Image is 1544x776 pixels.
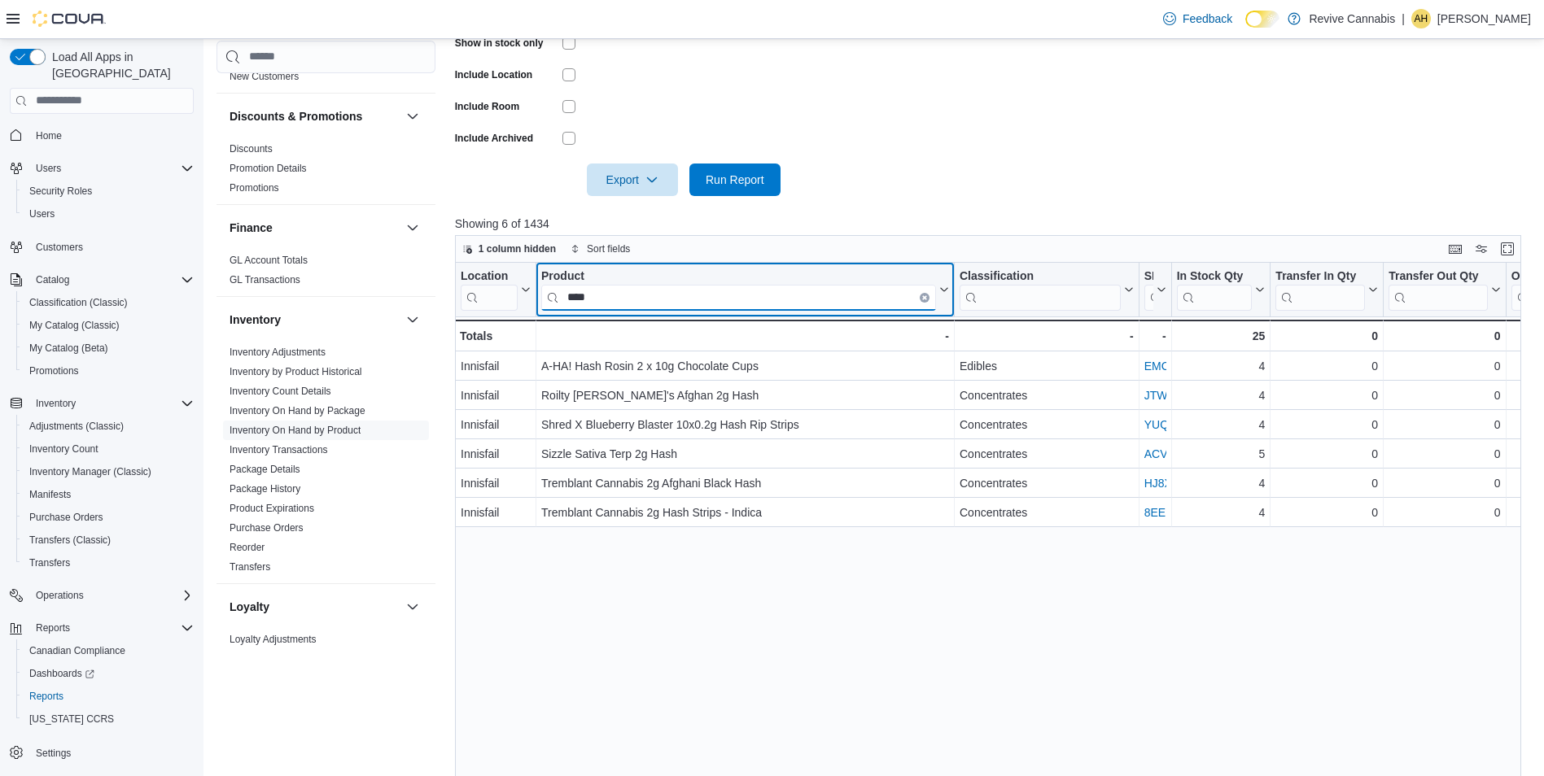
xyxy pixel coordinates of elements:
[230,443,328,456] span: Inventory Transactions
[1389,503,1500,522] div: 0
[36,129,62,142] span: Home
[46,49,194,81] span: Load All Apps in [GEOGRAPHIC_DATA]
[36,241,83,254] span: Customers
[1176,503,1265,522] div: 4
[23,416,194,436] span: Adjustments (Classic)
[230,464,300,475] a: Package Details
[706,172,764,188] span: Run Report
[29,270,194,290] span: Catalog
[29,238,90,257] a: Customers
[960,503,1134,522] div: Concentrates
[36,162,61,175] span: Users
[1275,268,1365,310] div: Transfer In Qty
[230,312,281,328] h3: Inventory
[36,397,76,410] span: Inventory
[23,641,194,660] span: Canadian Compliance
[541,326,949,346] div: -
[29,743,77,763] a: Settings
[16,708,200,730] button: [US_STATE] CCRS
[1389,268,1487,310] div: Transfer Out Qty
[217,342,435,583] div: Inventory
[29,465,151,478] span: Inventory Manager (Classic)
[541,268,936,284] div: Product
[230,366,362,377] a: Inventory by Product Historical
[230,542,265,553] a: Reorder
[33,11,106,27] img: Cova
[1157,2,1239,35] a: Feedback
[1176,386,1265,405] div: 4
[1275,356,1378,376] div: 0
[3,392,200,415] button: Inventory
[461,503,531,522] div: Innisfail
[1415,9,1428,28] span: AH
[23,641,132,660] a: Canadian Compliance
[23,361,85,381] a: Promotions
[230,424,361,437] span: Inventory On Hand by Product
[230,599,400,615] button: Loyalty
[16,291,200,314] button: Classification (Classic)
[230,444,328,456] a: Inventory Transactions
[230,599,269,615] h3: Loyalty
[230,347,326,358] a: Inventory Adjustments
[29,586,90,605] button: Operations
[29,586,194,605] span: Operations
[1275,503,1378,522] div: 0
[29,742,194,762] span: Settings
[455,132,533,145] label: Include Archived
[29,125,194,146] span: Home
[29,394,82,413] button: Inventory
[541,473,949,493] div: Tremblant Cannabis 2g Afghani Black Hash
[230,502,314,515] span: Product Expirations
[461,386,531,405] div: Innisfail
[230,163,307,174] a: Promotion Details
[461,415,531,434] div: Innisfail
[23,485,77,504] a: Manifests
[1144,506,1199,519] a: 8EEKVA4J
[29,237,194,257] span: Customers
[16,415,200,438] button: Adjustments (Classic)
[230,652,348,665] span: Loyalty Redemption Values
[16,483,200,506] button: Manifests
[217,630,435,675] div: Loyalty
[23,709,120,729] a: [US_STATE] CCRS
[36,747,71,760] span: Settings
[1144,447,1208,460] a: ACV4MD4W
[16,337,200,360] button: My Catalog (Beta)
[960,326,1134,346] div: -
[23,462,194,482] span: Inventory Manager (Classic)
[29,534,111,547] span: Transfers (Classic)
[1389,444,1500,464] div: 0
[230,483,300,495] a: Package History
[230,273,300,286] span: GL Transactions
[16,203,200,225] button: Users
[29,442,98,456] span: Inventory Count
[29,618,77,638] button: Reports
[29,342,108,355] span: My Catalog (Beta)
[403,597,422,617] button: Loyalty
[230,254,308,267] span: GL Account Totals
[16,529,200,551] button: Transfers (Classic)
[1144,360,1205,373] a: EMC6FVYK
[455,216,1533,232] p: Showing 6 of 1434
[23,361,194,381] span: Promotions
[960,268,1121,310] div: Classification
[1144,418,1209,431] a: YUQC2WPE
[23,553,77,573] a: Transfers
[16,639,200,662] button: Canadian Compliance
[16,314,200,337] button: My Catalog (Classic)
[230,503,314,514] a: Product Expirations
[1144,268,1153,310] div: SKU URL
[456,239,562,259] button: 1 column hidden
[1176,268,1265,310] button: In Stock Qty
[230,522,304,534] a: Purchase Orders
[1176,268,1252,310] div: In Stock Qty
[461,268,518,310] div: Location
[230,653,348,665] a: Loyalty Redemption Values
[217,139,435,204] div: Discounts & Promotions
[1389,268,1500,310] button: Transfer Out Qty
[230,142,273,155] span: Discounts
[23,181,194,201] span: Security Roles
[587,242,630,255] span: Sort fields
[230,482,300,495] span: Package History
